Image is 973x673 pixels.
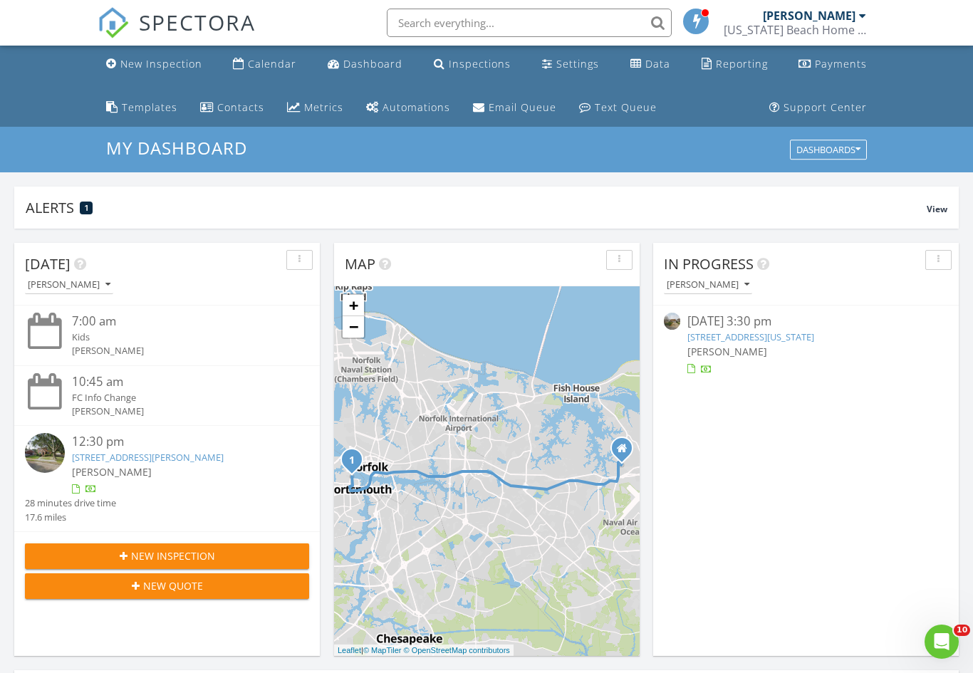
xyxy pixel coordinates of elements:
[194,95,270,121] a: Contacts
[489,100,556,114] div: Email Queue
[304,100,343,114] div: Metrics
[360,95,456,121] a: Automations (Basic)
[25,276,113,295] button: [PERSON_NAME]
[927,203,947,215] span: View
[387,9,672,37] input: Search everything...
[687,330,814,343] a: [STREET_ADDRESS][US_STATE]
[28,280,110,290] div: [PERSON_NAME]
[343,295,364,316] a: Zoom in
[25,573,309,599] button: New Quote
[248,57,296,71] div: Calendar
[98,19,256,49] a: SPECTORA
[25,433,65,473] img: streetview
[696,51,774,78] a: Reporting
[595,100,657,114] div: Text Queue
[467,95,562,121] a: Email Queue
[622,448,630,457] div: 2367 Sedgewick Dr., VIRGINIA BCH VA 23453-7015
[72,405,285,418] div: [PERSON_NAME]
[338,646,361,654] a: Leaflet
[106,136,247,160] span: My Dashboard
[85,203,88,213] span: 1
[25,433,309,524] a: 12:30 pm [STREET_ADDRESS][PERSON_NAME] [PERSON_NAME] 28 minutes drive time 17.6 miles
[573,95,662,121] a: Text Queue
[72,344,285,358] div: [PERSON_NAME]
[716,57,768,71] div: Reporting
[449,57,511,71] div: Inspections
[143,578,203,593] span: New Quote
[25,543,309,569] button: New Inspection
[645,57,670,71] div: Data
[131,548,215,563] span: New Inspection
[322,51,408,78] a: Dashboard
[25,254,71,273] span: [DATE]
[687,345,767,358] span: [PERSON_NAME]
[664,313,680,329] img: streetview
[383,100,450,114] div: Automations
[72,391,285,405] div: FC Info Change
[664,276,752,295] button: [PERSON_NAME]
[349,456,355,466] i: 1
[724,23,866,37] div: Virginia Beach Home Inspection
[404,646,510,654] a: © OpenStreetMap contributors
[72,373,285,391] div: 10:45 am
[343,316,364,338] a: Zoom out
[664,313,948,376] a: [DATE] 3:30 pm [STREET_ADDRESS][US_STATE] [PERSON_NAME]
[790,140,867,160] button: Dashboards
[72,433,285,451] div: 12:30 pm
[345,254,375,273] span: Map
[556,57,599,71] div: Settings
[763,9,855,23] div: [PERSON_NAME]
[72,330,285,344] div: Kids
[72,451,224,464] a: [STREET_ADDRESS][PERSON_NAME]
[793,51,873,78] a: Payments
[122,100,177,114] div: Templates
[363,646,402,654] a: © MapTiler
[72,465,152,479] span: [PERSON_NAME]
[796,145,860,155] div: Dashboards
[352,459,360,468] div: 609 Craford Pl, Portsmouth, VA 23704
[100,95,183,121] a: Templates
[26,198,927,217] div: Alerts
[625,51,676,78] a: Data
[72,313,285,330] div: 7:00 am
[428,51,516,78] a: Inspections
[687,313,925,330] div: [DATE] 3:30 pm
[139,7,256,37] span: SPECTORA
[815,57,867,71] div: Payments
[667,280,749,290] div: [PERSON_NAME]
[120,57,202,71] div: New Inspection
[281,95,349,121] a: Metrics
[925,625,959,659] iframe: Intercom live chat
[25,511,116,524] div: 17.6 miles
[98,7,129,38] img: The Best Home Inspection Software - Spectora
[664,254,754,273] span: In Progress
[536,51,605,78] a: Settings
[217,100,264,114] div: Contacts
[227,51,302,78] a: Calendar
[343,57,402,71] div: Dashboard
[100,51,208,78] a: New Inspection
[25,496,116,510] div: 28 minutes drive time
[784,100,867,114] div: Support Center
[954,625,970,636] span: 10
[334,645,514,657] div: |
[764,95,873,121] a: Support Center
